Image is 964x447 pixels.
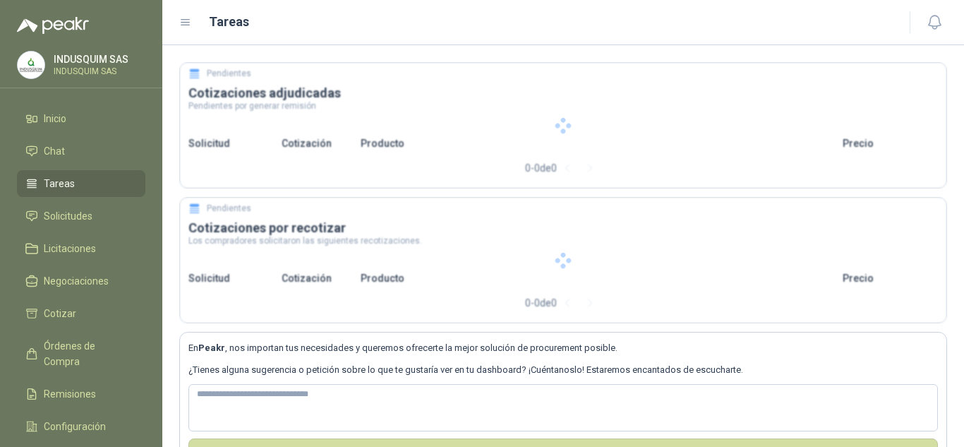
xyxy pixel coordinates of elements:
[44,241,96,256] span: Licitaciones
[17,413,145,440] a: Configuración
[188,363,938,377] p: ¿Tienes alguna sugerencia o petición sobre lo que te gustaría ver en tu dashboard? ¡Cuéntanoslo! ...
[17,105,145,132] a: Inicio
[44,273,109,289] span: Negociaciones
[17,333,145,375] a: Órdenes de Compra
[17,17,89,34] img: Logo peakr
[17,381,145,407] a: Remisiones
[17,203,145,230] a: Solicitudes
[18,52,44,78] img: Company Logo
[44,419,106,434] span: Configuración
[44,306,76,321] span: Cotizar
[44,208,92,224] span: Solicitudes
[17,235,145,262] a: Licitaciones
[44,386,96,402] span: Remisiones
[17,138,145,165] a: Chat
[17,170,145,197] a: Tareas
[44,111,66,126] span: Inicio
[198,342,225,353] b: Peakr
[188,341,938,355] p: En , nos importan tus necesidades y queremos ofrecerte la mejor solución de procurement posible.
[44,143,65,159] span: Chat
[54,67,142,76] p: INDUSQUIM SAS
[17,268,145,294] a: Negociaciones
[44,338,132,369] span: Órdenes de Compra
[54,54,142,64] p: INDUSQUIM SAS
[17,300,145,327] a: Cotizar
[44,176,75,191] span: Tareas
[209,12,249,32] h1: Tareas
